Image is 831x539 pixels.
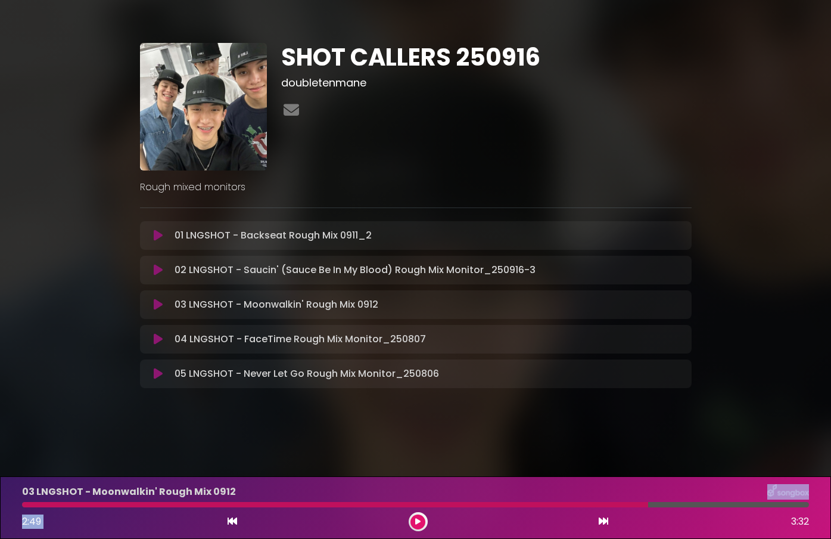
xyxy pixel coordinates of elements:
img: EhfZEEfJT4ehH6TTm04u [140,43,267,171]
p: 03 LNGSHOT - Moonwalkin' Rough Mix 0912 [175,298,378,312]
h3: doubletenmane [281,76,692,89]
p: 01 LNGSHOT - Backseat Rough Mix 0911_2 [175,228,372,243]
p: Rough mixed monitors [140,180,692,194]
p: 05 LNGSHOT - Never Let Go Rough Mix Monitor_250806 [175,367,439,381]
p: 02 LNGSHOT - Saucin' (Sauce Be In My Blood) Rough Mix Monitor_250916-3 [175,263,536,277]
p: 04 LNGSHOT - FaceTime Rough Mix Monitor_250807 [175,332,426,346]
h1: SHOT CALLERS 250916 [281,43,692,72]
